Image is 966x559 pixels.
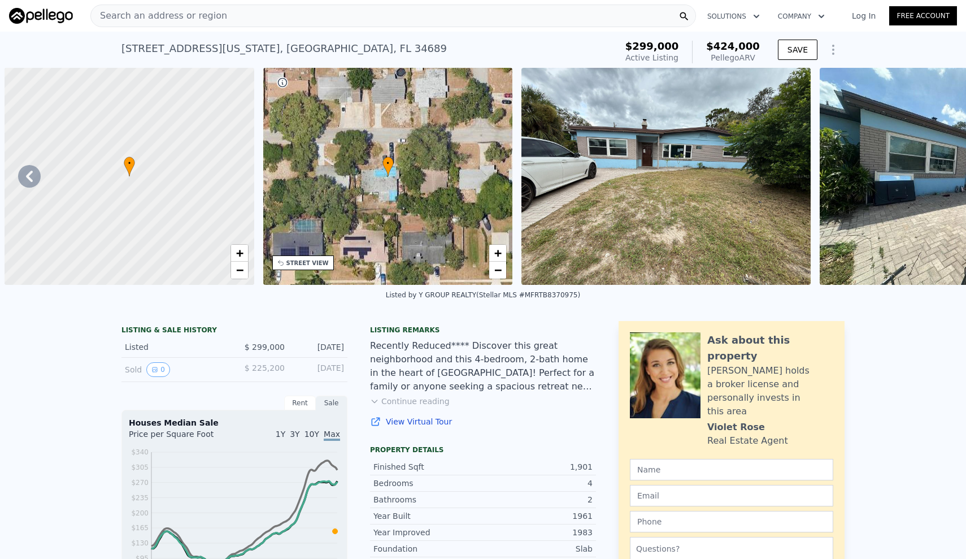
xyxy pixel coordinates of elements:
span: − [236,263,243,277]
span: $ 225,200 [245,363,285,372]
span: 3Y [290,430,299,439]
div: Sold [125,362,225,377]
div: Finished Sqft [373,461,483,473]
span: $424,000 [706,40,760,52]
div: Year Built [373,510,483,522]
a: Free Account [889,6,957,25]
div: 1983 [483,527,593,538]
div: [STREET_ADDRESS][US_STATE] , [GEOGRAPHIC_DATA] , FL 34689 [121,41,447,57]
span: 1Y [276,430,285,439]
div: STREET VIEW [286,259,329,267]
div: [PERSON_NAME] holds a broker license and personally invests in this area [707,364,833,418]
div: 1,901 [483,461,593,473]
div: Listed [125,341,225,353]
input: Email [630,485,833,506]
a: Zoom out [489,262,506,279]
span: $ 299,000 [245,343,285,352]
a: Zoom in [231,245,248,262]
span: • [382,158,394,168]
div: • [124,157,135,176]
span: + [236,246,243,260]
div: • [382,157,394,176]
div: 1961 [483,510,593,522]
span: Active Listing [625,53,678,62]
a: View Virtual Tour [370,416,596,427]
img: Pellego [9,8,73,24]
span: − [494,263,502,277]
input: Name [630,459,833,480]
tspan: $165 [131,524,149,532]
tspan: $270 [131,479,149,487]
tspan: $305 [131,463,149,471]
button: Company [769,6,834,27]
div: Slab [483,543,593,554]
div: LISTING & SALE HISTORY [121,326,347,337]
div: Sale [316,396,347,410]
tspan: $235 [131,494,149,502]
a: Log In [838,10,889,21]
div: Pellego ARV [706,52,760,63]
div: Real Estate Agent [707,434,788,448]
a: Zoom in [489,245,506,262]
tspan: $340 [131,448,149,456]
span: • [124,158,135,168]
a: Zoom out [231,262,248,279]
button: View historical data [146,362,170,377]
input: Phone [630,511,833,532]
span: Max [324,430,340,441]
div: Listed by Y GROUP REALTY (Stellar MLS #MFRTB8370975) [386,291,580,299]
span: + [494,246,502,260]
span: Search an address or region [91,9,227,23]
tspan: $200 [131,509,149,517]
tspan: $130 [131,539,149,547]
div: Houses Median Sale [129,417,340,428]
div: [DATE] [294,341,344,353]
div: Violet Rose [707,421,765,434]
div: Recently Reduced**** Discover this great neighborhood and this 4-bedroom, 2-bath home in the hear... [370,339,596,393]
div: Property details [370,445,596,454]
button: Continue reading [370,396,450,407]
div: Price per Square Foot [129,428,234,447]
button: Solutions [698,6,769,27]
span: 10Y [304,430,319,439]
div: Ask about this property [707,332,833,364]
div: Bedrooms [373,478,483,489]
div: Foundation [373,543,483,554]
div: Year Improved [373,527,483,538]
img: Sale: 148212583 Parcel: 54623453 [521,68,811,285]
button: Show Options [822,38,845,61]
span: $299,000 [625,40,679,52]
div: 2 [483,494,593,505]
div: Bathrooms [373,494,483,505]
div: [DATE] [294,362,344,377]
div: Listing remarks [370,326,596,335]
div: 4 [483,478,593,489]
div: Rent [284,396,316,410]
button: SAVE [778,40,817,60]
